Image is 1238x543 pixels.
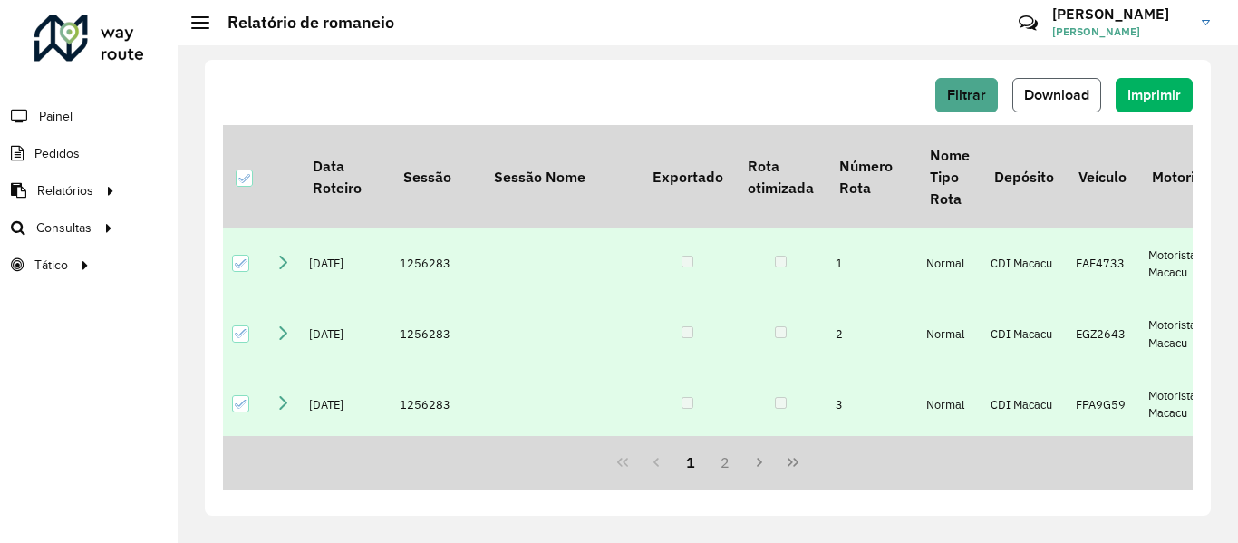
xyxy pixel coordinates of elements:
[735,125,826,228] th: Rota otimizada
[776,445,810,480] button: Last Page
[300,228,391,299] td: [DATE]
[1009,4,1048,43] a: Contato Rápido
[300,125,391,228] th: Data Roteiro
[982,369,1066,440] td: CDI Macacu
[708,445,742,480] button: 2
[36,218,92,238] span: Consultas
[917,125,982,228] th: Nome Tipo Rota
[917,228,982,299] td: Normal
[1052,5,1188,23] h3: [PERSON_NAME]
[1067,299,1139,370] td: EGZ2643
[917,299,982,370] td: Normal
[391,299,481,370] td: 1256283
[640,125,735,228] th: Exportado
[827,369,917,440] td: 3
[391,369,481,440] td: 1256283
[300,299,391,370] td: [DATE]
[39,107,73,126] span: Painel
[391,125,481,228] th: Sessão
[209,13,394,33] h2: Relatório de romaneio
[982,299,1066,370] td: CDI Macacu
[481,125,640,228] th: Sessão Nome
[982,228,1066,299] td: CDI Macacu
[935,78,998,112] button: Filtrar
[827,125,917,228] th: Número Rota
[300,369,391,440] td: [DATE]
[1067,369,1139,440] td: FPA9G59
[917,369,982,440] td: Normal
[1116,78,1193,112] button: Imprimir
[34,144,80,163] span: Pedidos
[827,228,917,299] td: 1
[1067,228,1139,299] td: EAF4733
[827,299,917,370] td: 2
[1024,87,1089,102] span: Download
[1052,24,1188,40] span: [PERSON_NAME]
[742,445,777,480] button: Next Page
[1127,87,1181,102] span: Imprimir
[1012,78,1101,112] button: Download
[34,256,68,275] span: Tático
[982,125,1066,228] th: Depósito
[947,87,986,102] span: Filtrar
[37,181,93,200] span: Relatórios
[673,445,708,480] button: 1
[1067,125,1139,228] th: Veículo
[391,228,481,299] td: 1256283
